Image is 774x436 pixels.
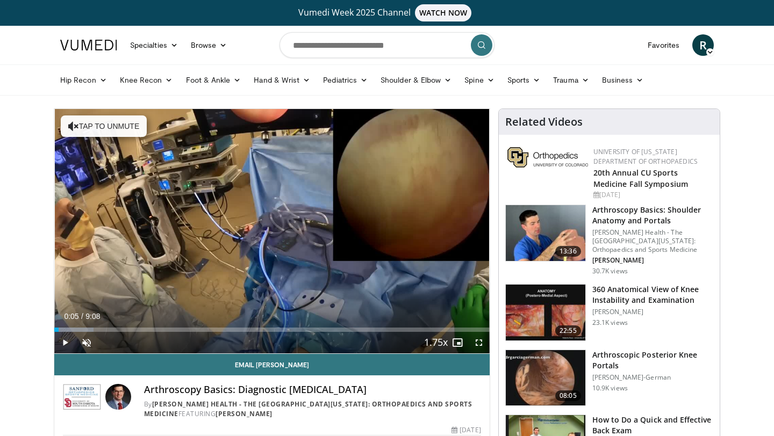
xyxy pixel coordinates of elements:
a: Favorites [641,34,686,56]
a: 13:36 Arthroscopy Basics: Shoulder Anatomy and Portals [PERSON_NAME] Health - The [GEOGRAPHIC_DAT... [505,205,713,275]
span: 22:55 [555,325,581,336]
a: Vumedi Week 2025 ChannelWATCH NOW [62,4,712,21]
a: Specialties [124,34,184,56]
a: Spine [458,69,500,91]
button: Tap to unmute [61,115,147,137]
a: [PERSON_NAME] [216,409,273,418]
img: Sanford Health - The University of South Dakota School of Medicine: Orthopaedics and Sports Medicine [63,384,101,410]
p: [PERSON_NAME] Health - The [GEOGRAPHIC_DATA][US_STATE]: Orthopaedics and Sports Medicine [592,228,713,254]
h4: Related Videos [505,115,583,128]
span: WATCH NOW [415,4,472,21]
div: Progress Bar [54,328,490,332]
span: 08:05 [555,390,581,401]
img: VuMedi Logo [60,40,117,50]
a: Knee Recon [113,69,180,91]
img: 9534a039-0eaa-4167-96cf-d5be049a70d8.150x105_q85_crop-smart_upscale.jpg [506,205,585,261]
a: Hand & Wrist [247,69,317,91]
button: Play [54,332,76,353]
p: 10.9K views [592,384,628,393]
div: [DATE] [593,190,711,200]
button: Fullscreen [468,332,490,353]
p: 23.1K views [592,318,628,327]
img: Avatar [105,384,131,410]
a: Shoulder & Elbow [374,69,458,91]
div: [DATE] [451,425,481,435]
img: 355603a8-37da-49b6-856f-e00d7e9307d3.png.150x105_q85_autocrop_double_scale_upscale_version-0.2.png [507,147,588,168]
a: Trauma [547,69,596,91]
h3: Arthroscopic Posterior Knee Portals [592,350,713,371]
a: 20th Annual CU Sports Medicine Fall Symposium [593,168,688,189]
video-js: Video Player [54,109,490,354]
a: Browse [184,34,234,56]
button: Playback Rate [425,332,447,353]
a: R [692,34,714,56]
span: 9:08 [85,312,100,321]
p: 30.7K views [592,267,628,275]
a: Foot & Ankle [180,69,248,91]
a: Hip Recon [54,69,113,91]
span: 0:05 [64,312,78,321]
a: [PERSON_NAME] Health - The [GEOGRAPHIC_DATA][US_STATE]: Orthopaedics and Sports Medicine [144,399,472,418]
a: University of [US_STATE] Department of Orthopaedics [593,147,698,166]
span: 13:36 [555,246,581,257]
span: / [81,312,83,321]
p: [PERSON_NAME] [592,256,713,265]
a: Pediatrics [317,69,374,91]
img: 533d6d4f-9d9f-40bd-bb73-b810ec663725.150x105_q85_crop-smart_upscale.jpg [506,285,585,340]
p: [PERSON_NAME] [592,308,713,316]
a: Sports [501,69,547,91]
p: [PERSON_NAME]-German [592,373,713,382]
a: 22:55 360 Anatomical View of Knee Instability and Examination [PERSON_NAME] 23.1K views [505,284,713,341]
div: By FEATURING [144,399,481,419]
input: Search topics, interventions [279,32,494,58]
a: Business [596,69,650,91]
a: Email [PERSON_NAME] [54,354,490,375]
button: Unmute [76,332,97,353]
a: 08:05 Arthroscopic Posterior Knee Portals [PERSON_NAME]-German 10.9K views [505,350,713,406]
button: Enable picture-in-picture mode [447,332,468,353]
h4: Arthroscopy Basics: Diagnostic [MEDICAL_DATA] [144,384,481,396]
img: 06234ec1-9449-4fdc-a1ec-369a50591d94.150x105_q85_crop-smart_upscale.jpg [506,350,585,406]
h3: How to Do a Quick and Effective Back Exam [592,415,713,436]
h3: 360 Anatomical View of Knee Instability and Examination [592,284,713,306]
h3: Arthroscopy Basics: Shoulder Anatomy and Portals [592,205,713,226]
